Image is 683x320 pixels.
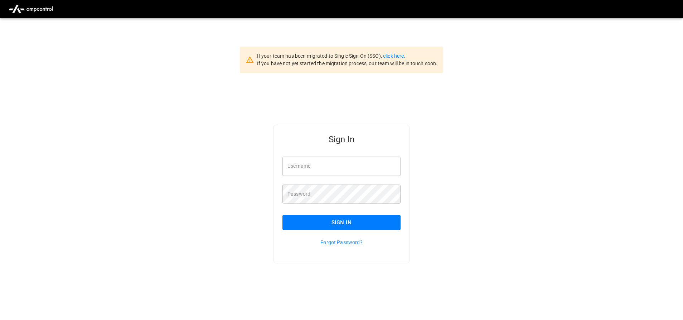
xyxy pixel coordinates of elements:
[257,53,383,59] span: If your team has been migrated to Single Sign On (SSO),
[282,215,401,230] button: Sign In
[282,239,401,246] p: Forgot Password?
[282,134,401,145] h5: Sign In
[257,61,438,66] span: If you have not yet started the migration process, our team will be in touch soon.
[383,53,405,59] a: click here.
[6,2,56,16] img: ampcontrol.io logo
